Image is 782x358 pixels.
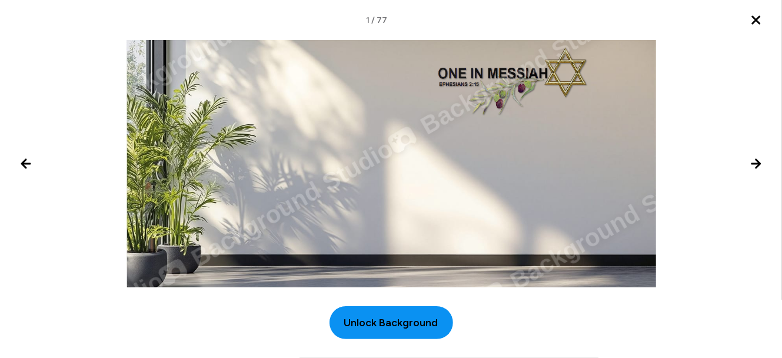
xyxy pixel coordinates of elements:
[367,14,388,26] span: 1 / 77
[742,150,770,178] button: Next image
[344,315,438,331] span: Unlock Background
[330,306,453,339] button: Unlock Background
[12,150,40,178] button: Previous image
[742,6,770,34] button: Close lightbox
